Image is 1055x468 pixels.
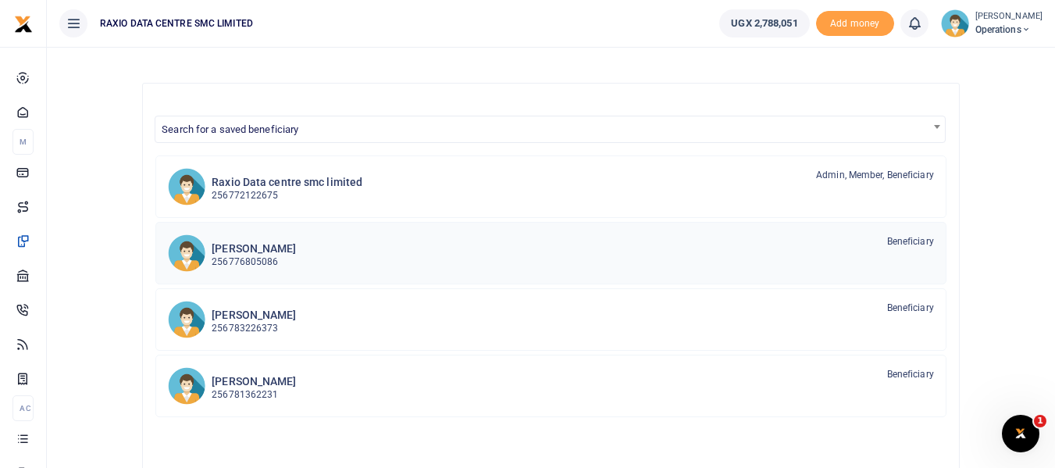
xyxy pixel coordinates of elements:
li: Wallet ballance [713,9,815,38]
a: profile-user [PERSON_NAME] Operations [941,9,1043,38]
h6: [PERSON_NAME] [212,375,296,388]
li: Toup your wallet [816,11,894,37]
span: Admin, Member, Beneficiary [816,168,934,182]
a: UGX 2,788,051 [719,9,809,38]
a: Add money [816,16,894,28]
span: Search for a saved beneficiary [155,116,946,143]
span: Beneficiary [887,301,934,315]
a: MN [PERSON_NAME] 256776805086 Beneficiary [155,222,946,284]
span: 1 [1034,415,1046,427]
h6: Raxio Data centre smc limited [212,176,362,189]
li: Ac [12,395,34,421]
li: M [12,129,34,155]
span: UGX 2,788,051 [731,16,797,31]
span: Search for a saved beneficiary [155,116,945,141]
p: 256776805086 [212,255,296,270]
img: MN [168,234,205,272]
a: EM [PERSON_NAME] 256783226373 Beneficiary [155,288,946,351]
span: Beneficiary [887,234,934,248]
h6: [PERSON_NAME] [212,242,296,255]
img: logo-small [14,15,33,34]
img: EM [168,301,205,338]
p: 256783226373 [212,321,296,336]
a: HB [PERSON_NAME] 256781362231 Beneficiary [155,355,946,417]
span: Beneficiary [887,367,934,381]
span: RAXIO DATA CENTRE SMC LIMITED [94,16,259,30]
img: HB [168,367,205,405]
span: Add money [816,11,894,37]
p: 256781362231 [212,388,296,402]
iframe: Intercom live chat [1002,415,1039,452]
p: 256772122675 [212,188,362,203]
a: RDcsl Raxio Data centre smc limited 256772122675 Admin, Member, Beneficiary [155,155,946,218]
span: Operations [975,23,1043,37]
small: [PERSON_NAME] [975,10,1043,23]
img: profile-user [941,9,969,38]
h6: [PERSON_NAME] [212,309,296,322]
img: RDcsl [168,168,205,205]
a: logo-small logo-large logo-large [14,17,33,29]
span: Search for a saved beneficiary [162,123,298,135]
